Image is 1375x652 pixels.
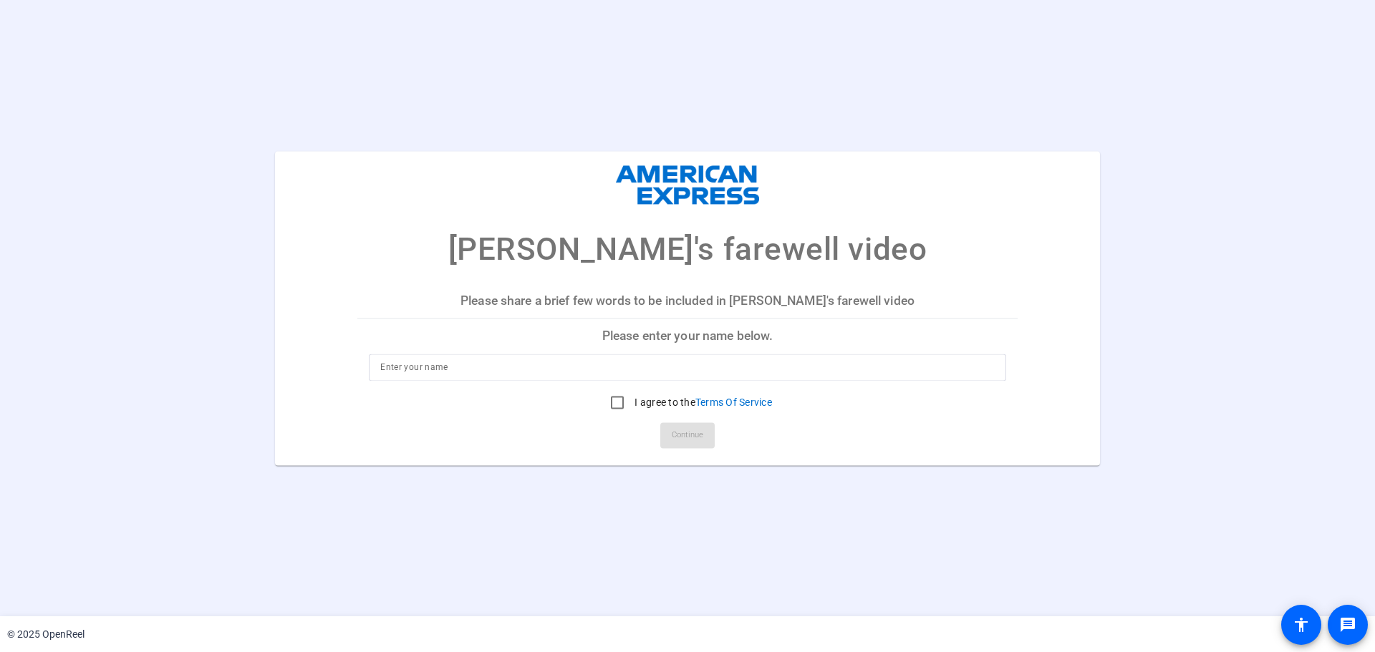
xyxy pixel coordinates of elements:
[380,359,995,376] input: Enter your name
[357,283,1018,318] p: Please share a brief few words to be included in [PERSON_NAME]'s farewell video
[616,165,759,204] img: company-logo
[695,396,772,408] a: Terms Of Service
[1293,616,1310,633] mat-icon: accessibility
[448,225,927,273] p: [PERSON_NAME]'s farewell video
[632,395,772,409] label: I agree to the
[1339,616,1356,633] mat-icon: message
[7,627,85,642] div: © 2025 OpenReel
[357,319,1018,354] p: Please enter your name below.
